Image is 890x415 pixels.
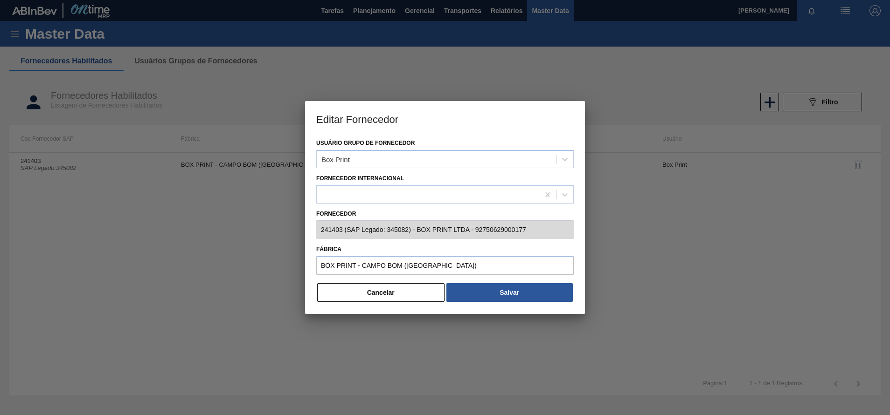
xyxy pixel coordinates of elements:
button: Cancelar [317,283,445,302]
label: Fábrica [316,243,574,256]
h3: Editar Fornecedor [305,101,585,136]
label: Fornecedor [316,207,574,221]
div: Box Print [321,155,350,163]
label: Fornecedor Internacional [316,175,404,182]
button: Salvar [446,283,573,302]
label: Usuário Grupo de Fornecedor [316,140,415,146]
